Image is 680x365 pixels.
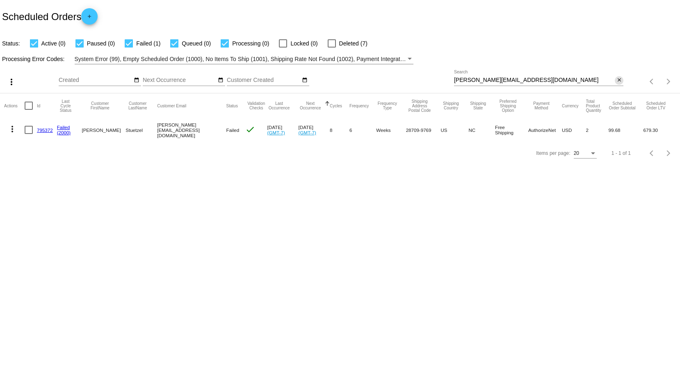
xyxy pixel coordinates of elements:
[82,118,126,142] mat-cell: [PERSON_NAME]
[454,77,615,84] input: Search
[609,118,643,142] mat-cell: 99.68
[7,77,16,87] mat-icon: more_vert
[232,39,269,48] span: Processing (0)
[612,150,631,156] div: 1 - 1 of 1
[4,93,25,118] mat-header-cell: Actions
[84,14,94,23] mat-icon: add
[290,39,317,48] span: Locked (0)
[126,101,150,110] button: Change sorting for CustomerLastName
[406,118,441,142] mat-cell: 28709-9769
[82,101,118,110] button: Change sorting for CustomerFirstName
[644,145,660,161] button: Previous page
[643,118,675,142] mat-cell: 679.30
[468,118,495,142] mat-cell: NC
[660,73,677,90] button: Next page
[339,39,367,48] span: Deleted (7)
[330,118,349,142] mat-cell: 8
[87,39,115,48] span: Paused (0)
[586,118,609,142] mat-cell: 2
[134,77,139,84] mat-icon: date_range
[536,150,570,156] div: Items per page:
[528,101,554,110] button: Change sorting for PaymentMethod.Type
[267,118,299,142] mat-cell: [DATE]
[218,77,224,84] mat-icon: date_range
[126,118,157,142] mat-cell: Stuetzel
[660,145,677,161] button: Next page
[57,130,71,135] a: (2000)
[643,101,668,110] button: Change sorting for LifetimeValue
[157,118,226,142] mat-cell: [PERSON_NAME][EMAIL_ADDRESS][DOMAIN_NAME]
[574,151,597,156] mat-select: Items per page:
[330,103,342,108] button: Change sorting for Cycles
[616,77,622,84] mat-icon: close
[2,8,98,25] h2: Scheduled Orders
[495,99,521,113] button: Change sorting for PreferredShippingOption
[37,103,40,108] button: Change sorting for Id
[143,77,217,84] input: Next Occurrence
[226,127,240,133] span: Failed
[7,124,17,134] mat-icon: more_vert
[2,40,20,47] span: Status:
[299,101,322,110] button: Change sorting for NextOccurrenceUtc
[75,54,414,64] mat-select: Filter by Processing Error Codes
[182,39,211,48] span: Queued (0)
[441,101,461,110] button: Change sorting for ShippingCountry
[37,127,53,133] a: 795372
[441,118,469,142] mat-cell: US
[57,99,75,113] button: Change sorting for LastProcessingCycleId
[226,103,238,108] button: Change sorting for Status
[227,77,301,84] input: Customer Created
[562,103,579,108] button: Change sorting for CurrencyIso
[299,130,316,135] a: (GMT-7)
[376,118,406,142] mat-cell: Weeks
[136,39,160,48] span: Failed (1)
[574,150,579,156] span: 20
[468,101,488,110] button: Change sorting for ShippingState
[528,118,562,142] mat-cell: AuthorizeNet
[302,77,308,84] mat-icon: date_range
[349,103,369,108] button: Change sorting for Frequency
[157,103,186,108] button: Change sorting for CustomerEmail
[41,39,66,48] span: Active (0)
[59,77,132,84] input: Created
[245,93,267,118] mat-header-cell: Validation Checks
[586,93,609,118] mat-header-cell: Total Product Quantity
[267,101,291,110] button: Change sorting for LastOccurrenceUtc
[299,118,330,142] mat-cell: [DATE]
[376,101,398,110] button: Change sorting for FrequencyType
[562,118,586,142] mat-cell: USD
[495,118,528,142] mat-cell: Free Shipping
[615,76,623,85] button: Clear
[245,125,255,134] mat-icon: check
[609,101,636,110] button: Change sorting for Subtotal
[349,118,376,142] mat-cell: 6
[2,56,65,62] span: Processing Error Codes:
[406,99,434,113] button: Change sorting for ShippingPostcode
[57,125,70,130] a: Failed
[644,73,660,90] button: Previous page
[267,130,285,135] a: (GMT-7)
